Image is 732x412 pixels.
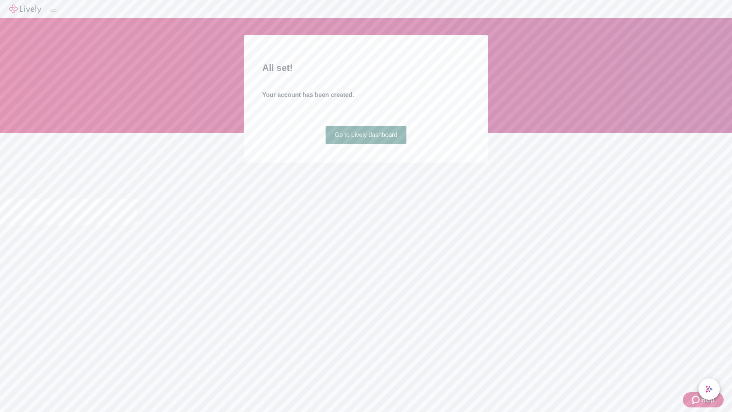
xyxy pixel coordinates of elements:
[698,378,720,400] button: chat
[705,385,713,393] svg: Lively AI Assistant
[262,90,470,100] h4: Your account has been created.
[692,395,701,404] svg: Zendesk support icon
[262,61,470,75] h2: All set!
[50,10,56,12] button: Log out
[9,5,41,14] img: Lively
[326,126,407,144] a: Go to Lively dashboard
[683,392,724,407] button: Zendesk support iconHelp
[701,395,714,404] span: Help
